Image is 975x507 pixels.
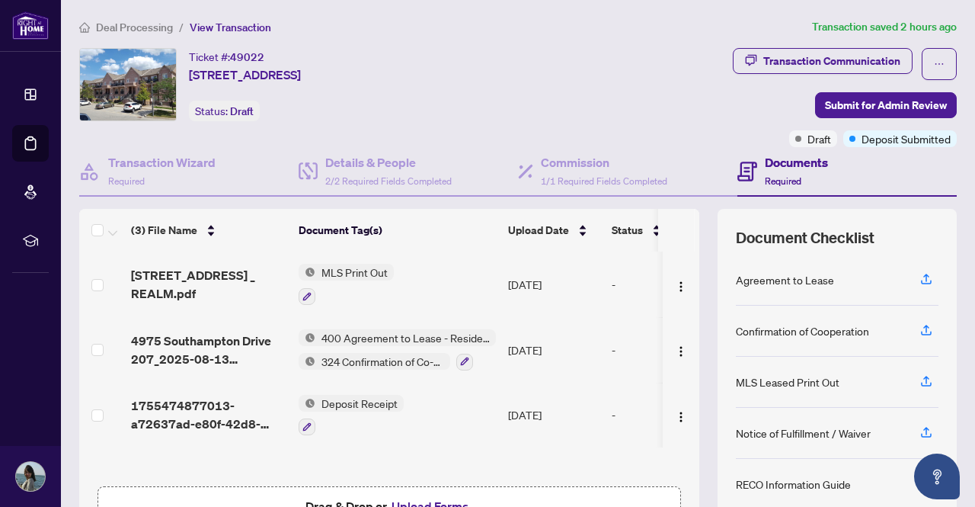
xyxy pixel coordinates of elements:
span: Status [612,222,643,239]
span: Draft [230,104,254,118]
div: Ticket #: [189,48,264,66]
span: 1/1 Required Fields Completed [541,175,667,187]
span: Deposit Receipt [315,395,404,412]
img: Status Icon [299,329,315,346]
span: Deposit Submitted [862,130,951,147]
span: 49022 [230,50,264,64]
button: Open asap [914,454,960,499]
td: [DATE] [502,252,606,317]
span: [STREET_ADDRESS] _ REALM.pdf [131,266,286,303]
li: / [179,18,184,36]
img: Logo [675,411,687,423]
span: 2/2 Required Fields Completed [325,175,452,187]
th: Document Tag(s) [292,209,502,252]
span: Submit for Admin Review [825,93,947,117]
div: Notice of Fulfillment / Waiver [736,425,871,441]
span: (3) File Name [131,222,197,239]
span: View Transaction [190,21,271,34]
img: Logo [675,281,687,293]
th: Status [606,209,735,252]
img: Status Icon [299,264,315,281]
button: Logo [669,338,693,362]
span: 1755474877013-a72637ad-e80f-42d8-a307-7ef63eb48aef.jpeg [131,396,286,433]
button: Status IconMLS Print Out [299,264,394,305]
th: (3) File Name [125,209,292,252]
span: Required [765,175,801,187]
div: - [612,276,729,293]
th: Upload Date [502,209,606,252]
article: Transaction saved 2 hours ago [812,18,957,36]
span: Deal Processing [96,21,173,34]
span: Draft [807,130,831,147]
div: Status: [189,101,260,121]
h4: Transaction Wizard [108,153,216,172]
span: Upload Date [508,222,569,239]
img: Logo [675,345,687,358]
img: Profile Icon [16,462,45,491]
img: logo [12,11,49,40]
span: 324 Confirmation of Co-operation and Representation - Tenant/Landlord [315,353,450,370]
button: Submit for Admin Review [815,92,957,118]
button: Status Icon400 Agreement to Lease - ResidentialStatus Icon324 Confirmation of Co-operation and Re... [299,329,496,371]
div: Agreement to Lease [736,271,834,288]
div: RECO Information Guide [736,476,851,493]
div: MLS Leased Print Out [736,374,839,390]
img: Status Icon [299,395,315,412]
img: Status Icon [299,353,315,370]
div: Confirmation of Cooperation [736,322,869,339]
td: [DATE] [502,383,606,448]
span: home [79,22,90,33]
div: - [612,406,729,423]
button: Logo [669,272,693,297]
h4: Commission [541,153,667,172]
span: [STREET_ADDRESS] [189,66,301,84]
span: Document Checklist [736,227,874,249]
span: ellipsis [934,59,945,69]
span: 4975 Southampton Drive 207_2025-08-13 22_14_34.pdf [131,332,286,368]
span: 400 Agreement to Lease - Residential [315,329,496,346]
button: Logo [669,403,693,427]
span: Required [108,175,145,187]
div: - [612,342,729,358]
h4: Documents [765,153,828,172]
button: Status IconDeposit Receipt [299,395,404,436]
td: [DATE] [502,317,606,383]
img: IMG-W12289623_1.jpg [80,49,176,120]
h4: Details & People [325,153,452,172]
span: MLS Print Out [315,264,394,281]
button: Transaction Communication [733,48,913,74]
div: Transaction Communication [763,49,900,73]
